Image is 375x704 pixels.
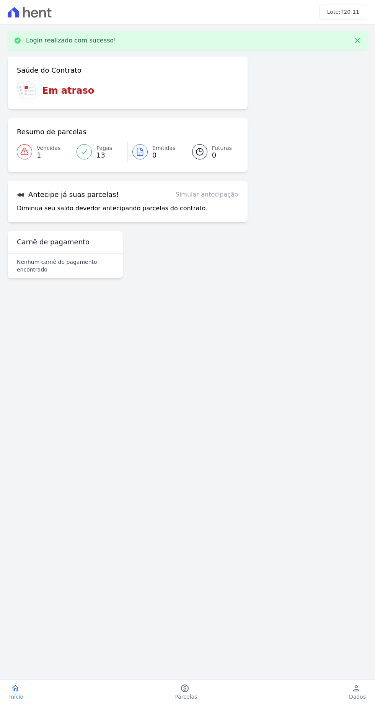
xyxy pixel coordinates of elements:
h3: Saúde do Contrato [17,66,82,75]
i: person [352,684,361,693]
span: Parcelas [175,693,197,701]
span: 0 [212,152,232,158]
h3: Em atraso [42,84,94,98]
span: 0 [152,152,176,158]
h3: Antecipe já suas parcelas! [17,190,119,199]
span: 13 [96,152,112,158]
span: Futuras [212,144,232,152]
h3: Resumo de parcelas [17,127,86,137]
span: Início [9,693,23,701]
span: Emitidas [152,144,176,152]
span: T20-11 [341,9,359,15]
a: Vencidas 1 [17,141,72,163]
a: personDados [340,684,375,701]
a: paidParcelas [166,684,207,701]
i: paid [180,684,189,693]
span: Pagas [96,144,112,152]
i: home [11,684,20,693]
span: Vencidas [37,144,60,152]
p: Nenhum carnê de pagamento encontrado [17,258,114,273]
a: Pagas 13 [72,141,127,163]
h3: Lote: [327,8,359,16]
p: Login realizado com sucesso! [26,37,116,44]
p: Diminua seu saldo devedor antecipando parcelas do contrato. [17,204,207,213]
a: Futuras 0 [183,141,238,163]
a: Emitidas 0 [128,141,183,163]
span: Dados [349,693,366,701]
h3: Carnê de pagamento [17,237,90,247]
span: 1 [37,152,60,158]
a: Simular antecipação [176,190,238,199]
